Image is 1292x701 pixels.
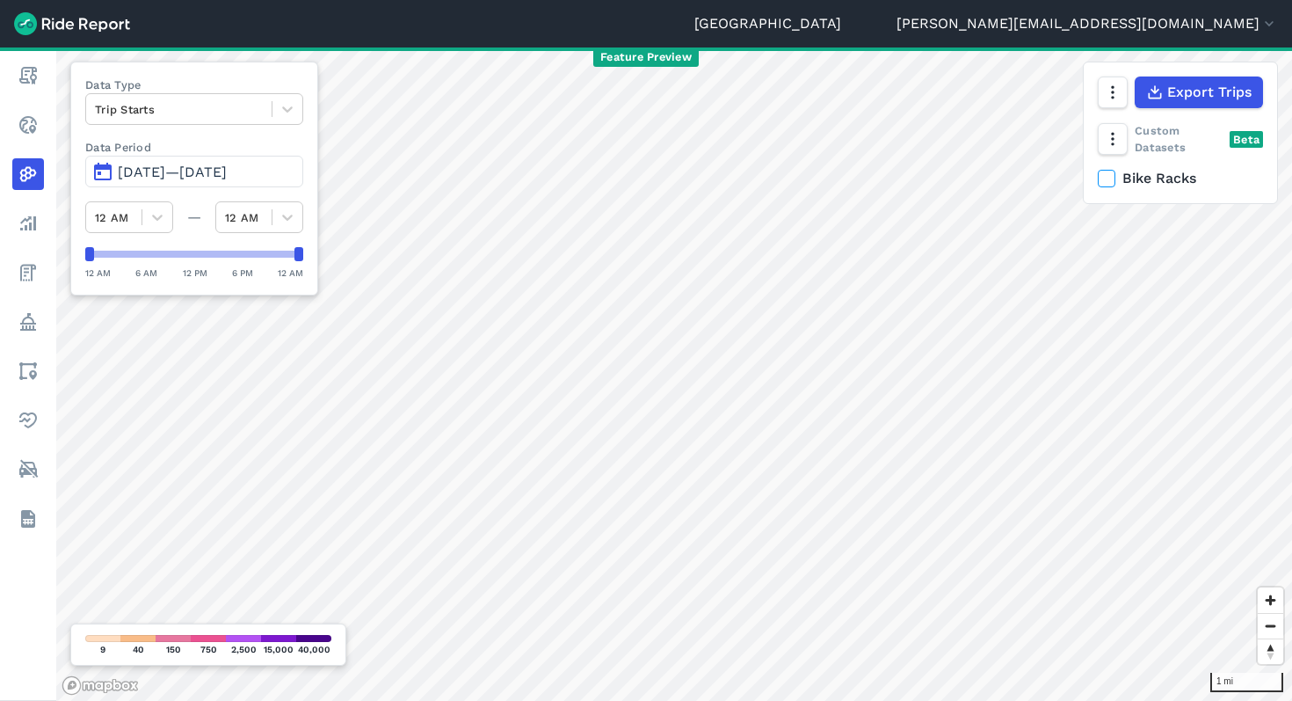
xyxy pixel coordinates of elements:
[14,12,130,35] img: Ride Report
[1210,673,1283,692] div: 1 mi
[12,208,44,239] a: Analyze
[1098,122,1263,156] div: Custom Datasets
[62,675,139,696] a: Mapbox logo
[85,139,303,156] label: Data Period
[12,355,44,387] a: Areas
[694,13,841,34] a: [GEOGRAPHIC_DATA]
[85,77,303,93] label: Data Type
[1230,131,1263,148] div: Beta
[12,60,44,91] a: Report
[85,156,303,187] button: [DATE]—[DATE]
[85,265,111,281] div: 12 AM
[56,47,1292,701] canvas: Map
[232,265,253,281] div: 6 PM
[135,265,157,281] div: 6 AM
[173,207,215,228] div: —
[896,13,1278,34] button: [PERSON_NAME][EMAIL_ADDRESS][DOMAIN_NAME]
[593,48,699,67] span: Feature Preview
[12,158,44,190] a: Heatmaps
[1258,613,1283,639] button: Zoom out
[12,257,44,288] a: Fees
[278,265,303,281] div: 12 AM
[12,306,44,338] a: Policy
[1258,588,1283,613] button: Zoom in
[12,503,44,535] a: Datasets
[183,265,207,281] div: 12 PM
[12,109,44,141] a: Realtime
[1258,639,1283,664] button: Reset bearing to north
[1167,82,1252,103] span: Export Trips
[118,164,227,180] span: [DATE]—[DATE]
[12,454,44,486] a: ModeShift
[1098,168,1263,189] label: Bike Racks
[12,405,44,436] a: Health
[1135,77,1263,108] button: Export Trips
